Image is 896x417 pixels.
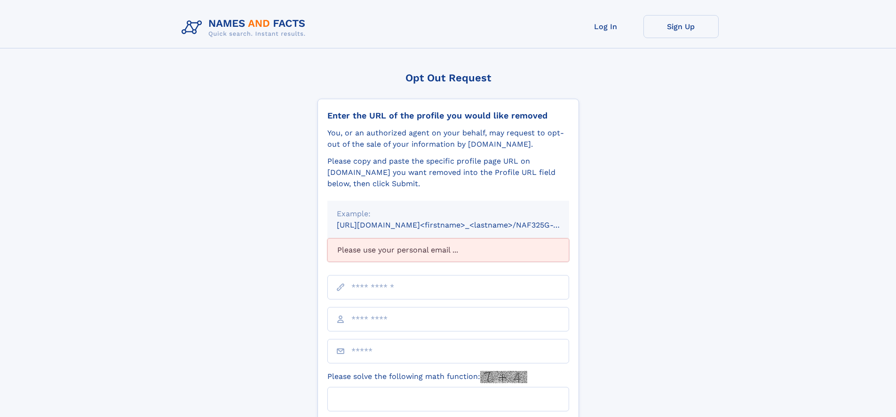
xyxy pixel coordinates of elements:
div: Please copy and paste the specific profile page URL on [DOMAIN_NAME] you want removed into the Pr... [327,156,569,189]
div: Enter the URL of the profile you would like removed [327,110,569,121]
div: Example: [337,208,560,220]
a: Log In [568,15,643,38]
img: Logo Names and Facts [178,15,313,40]
div: Opt Out Request [317,72,579,84]
div: You, or an authorized agent on your behalf, may request to opt-out of the sale of your informatio... [327,127,569,150]
div: Please use your personal email ... [327,238,569,262]
label: Please solve the following math function: [327,371,527,383]
small: [URL][DOMAIN_NAME]<firstname>_<lastname>/NAF325G-xxxxxxxx [337,220,587,229]
a: Sign Up [643,15,719,38]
